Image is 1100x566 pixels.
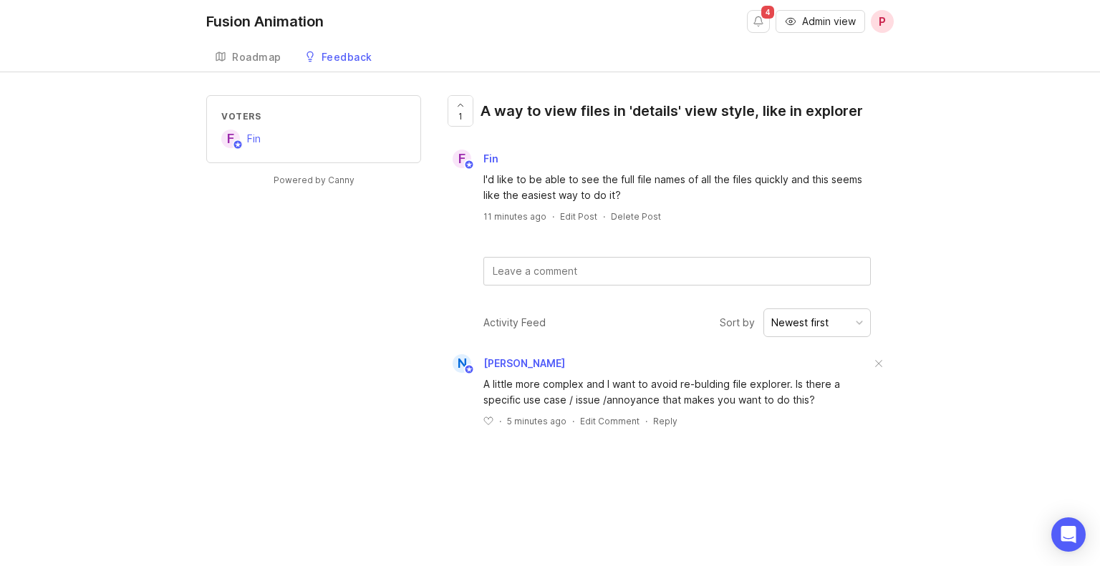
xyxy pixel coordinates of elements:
div: I'd like to be able to see the full file names of all the files quickly and this seems like the e... [483,172,871,203]
span: P [879,13,886,30]
a: Roadmap [206,43,290,72]
span: 1 [458,110,463,122]
div: Fusion Animation [206,14,324,29]
button: Notifications [747,10,770,33]
div: Activity Feed [483,315,546,331]
a: 11 minutes ago [483,210,546,223]
button: Admin view [776,10,865,33]
div: N [453,354,471,373]
img: member badge [464,160,475,170]
span: Fin [483,152,498,165]
div: Open Intercom Messenger [1051,517,1086,552]
div: F [453,150,471,168]
div: Reply [653,415,677,427]
img: member badge [464,364,475,375]
button: 1 [448,95,473,127]
button: P [871,10,894,33]
div: · [603,210,605,223]
div: Feedback [322,52,372,62]
div: A way to view files in 'details' view style, like in explorer [481,101,863,121]
div: · [499,415,501,427]
div: Edit Comment [580,415,640,427]
a: FFin [221,130,261,148]
a: FFin [444,150,510,168]
div: Newest first [771,315,829,331]
img: member badge [233,140,243,150]
span: Admin view [802,14,856,29]
a: Powered by Canny [271,172,357,188]
div: Delete Post [611,210,661,223]
div: Edit Post [560,210,597,223]
div: Roadmap [232,52,281,62]
div: Voters [221,110,406,122]
div: · [645,415,647,427]
a: Feedback [296,43,381,72]
div: · [572,415,574,427]
a: N[PERSON_NAME] [444,354,565,373]
span: 4 [761,6,774,19]
div: F [221,130,240,148]
span: 5 minutes ago [507,415,566,427]
span: [PERSON_NAME] [483,357,565,369]
span: Fin [247,132,261,145]
div: A little more complex and I want to avoid re-bulding file explorer. Is there a specific use case ... [483,376,871,408]
span: Sort by [720,315,755,331]
div: · [552,210,554,223]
